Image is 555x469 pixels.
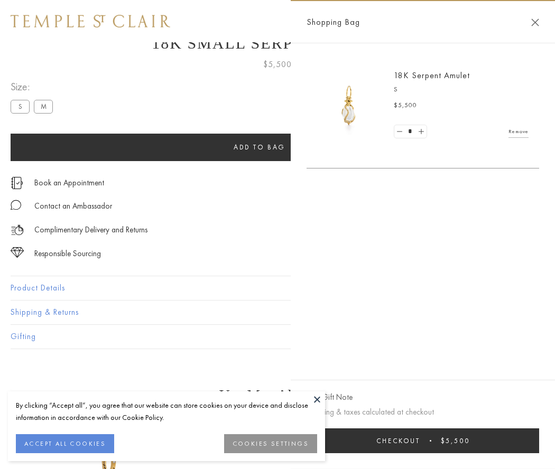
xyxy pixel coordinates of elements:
img: icon_delivery.svg [11,223,24,237]
button: Add Gift Note [307,391,353,404]
button: Gifting [11,325,544,349]
span: $5,500 [263,58,292,71]
span: Add to bag [234,143,285,152]
button: Product Details [11,276,544,300]
span: Size: [11,78,57,96]
span: $5,500 [394,100,417,111]
button: Close Shopping Bag [531,18,539,26]
a: Set quantity to 0 [394,125,405,138]
button: Shipping & Returns [11,301,544,324]
img: icon_sourcing.svg [11,247,24,258]
h3: You May Also Like [26,387,529,404]
img: Temple St. Clair [11,15,170,27]
p: Shipping & taxes calculated at checkout [307,406,539,419]
span: Shopping Bag [307,15,360,29]
img: MessageIcon-01_2.svg [11,200,21,210]
button: COOKIES SETTINGS [224,434,317,453]
label: M [34,100,53,113]
img: P51836-E11SERPPV [317,74,381,137]
h1: 18K Small Serpent Amulet [11,34,544,52]
span: $5,500 [441,436,470,445]
a: 18K Serpent Amulet [394,70,470,81]
button: Checkout $5,500 [307,428,539,453]
a: Book an Appointment [34,177,104,189]
div: By clicking “Accept all”, you agree that our website can store cookies on your device and disclos... [16,399,317,424]
a: Remove [508,126,529,137]
img: icon_appointment.svg [11,177,23,189]
button: ACCEPT ALL COOKIES [16,434,114,453]
span: Checkout [376,436,420,445]
label: S [11,100,30,113]
div: Responsible Sourcing [34,247,101,260]
div: Contact an Ambassador [34,200,112,213]
button: Add to bag [11,134,508,161]
p: Complimentary Delivery and Returns [34,223,147,237]
p: S [394,85,529,95]
a: Set quantity to 2 [415,125,426,138]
